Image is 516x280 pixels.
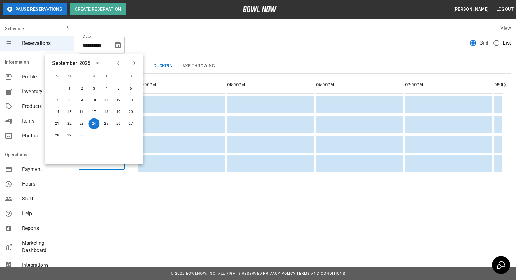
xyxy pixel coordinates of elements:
[101,70,112,83] span: T
[22,40,69,47] span: Reservations
[22,210,69,217] span: Help
[76,130,87,141] button: Sep 30, 2025
[22,166,69,173] span: Payment
[125,83,136,94] button: Sep 6, 2025
[22,239,69,254] span: Marketing Dashboard
[125,107,136,118] button: Sep 20, 2025
[52,130,63,141] button: Sep 28, 2025
[92,58,103,69] button: calendar view is open, switch to year view
[297,271,345,276] a: Terms and Conditions
[503,39,511,47] span: List
[125,118,136,129] button: Sep 27, 2025
[101,107,112,118] button: Sep 18, 2025
[79,60,91,67] div: 2025
[101,118,112,129] button: Sep 25, 2025
[125,70,136,83] span: S
[263,271,296,276] a: Privacy Policy
[22,132,69,140] span: Photos
[149,59,177,73] button: Duckpin
[76,95,87,106] button: Sep 9, 2025
[88,70,99,83] span: W
[22,103,69,110] span: Products
[22,88,69,95] span: Inventory
[88,83,99,94] button: Sep 3, 2025
[52,107,63,118] button: Sep 14, 2025
[70,3,126,15] button: Create Reservation
[113,118,124,129] button: Sep 26, 2025
[64,130,75,141] button: Sep 29, 2025
[52,95,63,106] button: Sep 7, 2025
[22,195,69,203] span: Staff
[52,118,63,129] button: Sep 21, 2025
[22,225,69,232] span: Reports
[52,70,63,83] span: S
[79,59,511,73] div: inventory tabs
[494,4,516,15] button: Logout
[64,95,75,106] button: Sep 8, 2025
[113,83,124,94] button: Sep 5, 2025
[76,83,87,94] button: Sep 2, 2025
[101,95,112,106] button: Sep 11, 2025
[22,180,69,188] span: Hours
[500,25,511,31] label: View
[479,39,489,47] span: Grid
[22,262,69,269] span: Integrations
[88,107,99,118] button: Sep 17, 2025
[227,76,314,94] th: 05:00PM
[52,60,77,67] div: September
[88,118,99,129] button: Sep 24, 2025
[171,271,263,276] span: © 2022 BowlNow, Inc. All Rights Reserved.
[112,39,124,51] button: Choose date, selected date is Sep 24, 2025
[76,70,87,83] span: T
[113,70,124,83] span: F
[125,95,136,106] button: Sep 13, 2025
[129,58,139,69] button: Next month
[177,59,220,73] button: Axe Throwing
[316,76,403,94] th: 06:00PM
[88,95,99,106] button: Sep 10, 2025
[113,58,123,69] button: Previous month
[113,95,124,106] button: Sep 12, 2025
[64,118,75,129] button: Sep 22, 2025
[3,3,67,15] button: Pause Reservations
[64,107,75,118] button: Sep 15, 2025
[64,83,75,94] button: Sep 1, 2025
[243,6,277,12] img: logo
[405,76,492,94] th: 07:00PM
[76,107,87,118] button: Sep 16, 2025
[76,118,87,129] button: Sep 23, 2025
[101,83,112,94] button: Sep 4, 2025
[138,76,225,94] th: 04:00PM
[113,107,124,118] button: Sep 19, 2025
[22,73,69,81] span: Profile
[64,70,75,83] span: M
[22,117,69,125] span: Items
[451,4,491,15] button: [PERSON_NAME]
